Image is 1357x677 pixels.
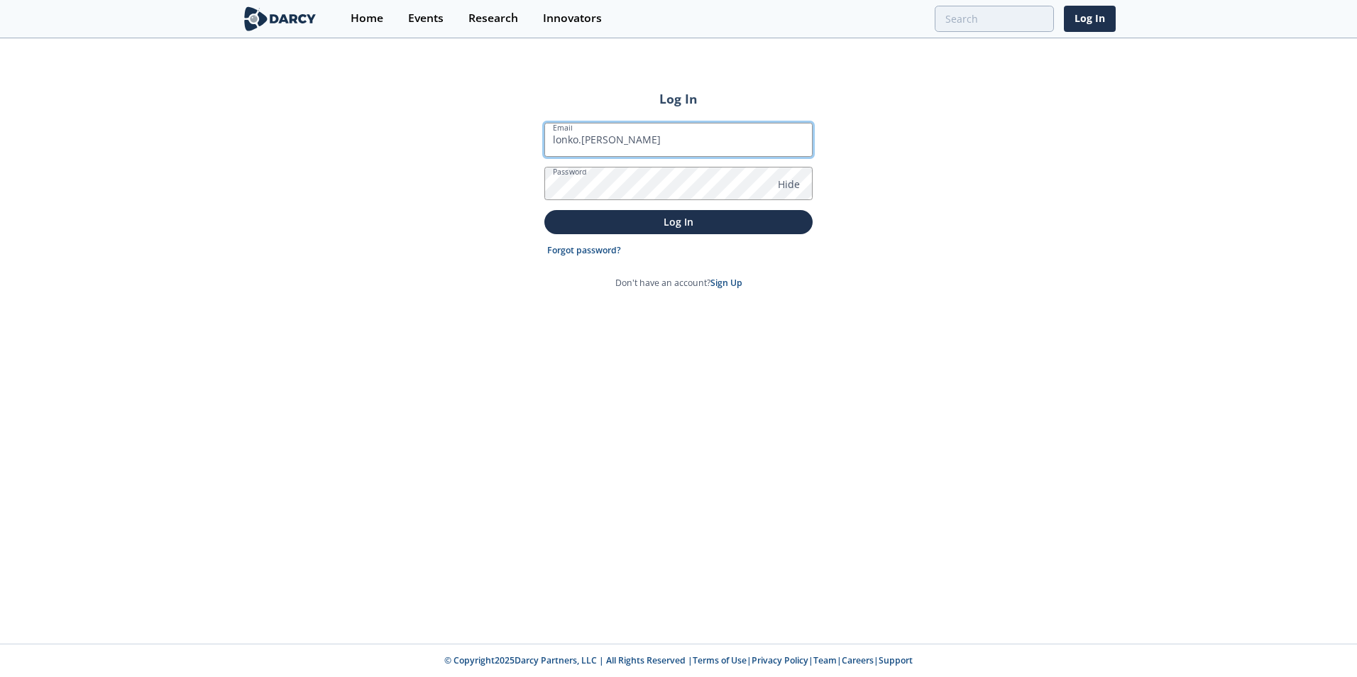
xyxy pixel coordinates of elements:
button: Log In [544,210,813,233]
a: Log In [1064,6,1116,32]
input: Advanced Search [935,6,1054,32]
label: Password [553,166,587,177]
p: Don't have an account? [615,277,742,290]
a: Support [879,654,913,666]
p: © Copyright 2025 Darcy Partners, LLC | All Rights Reserved | | | | | [153,654,1204,667]
div: Research [468,13,518,24]
div: Innovators [543,13,602,24]
a: Terms of Use [693,654,747,666]
p: Log In [554,214,803,229]
label: Email [553,122,573,133]
a: Team [813,654,837,666]
h2: Log In [544,89,813,108]
a: Sign Up [710,277,742,289]
div: Events [408,13,444,24]
div: Home [351,13,383,24]
img: logo-wide.svg [241,6,319,31]
a: Forgot password? [547,244,621,257]
a: Careers [842,654,874,666]
a: Privacy Policy [752,654,808,666]
span: Hide [778,177,800,192]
